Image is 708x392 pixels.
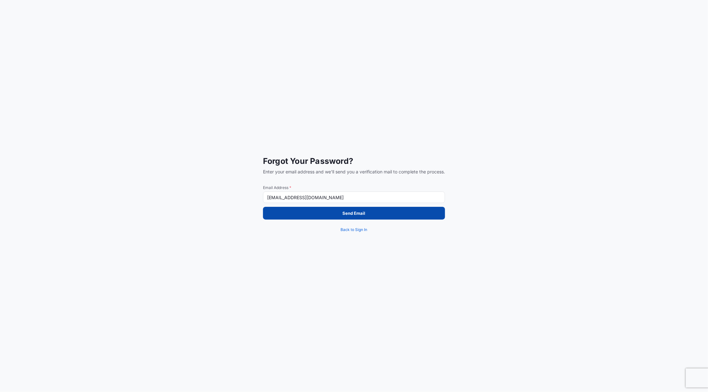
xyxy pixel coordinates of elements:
[263,169,445,175] span: Enter your email address and we'll send you a verification mail to complete the process.
[263,223,445,236] a: Back to Sign In
[263,185,445,190] span: Email Address
[263,207,445,220] button: Send Email
[341,227,367,233] span: Back to Sign In
[263,156,445,166] span: Forgot Your Password?
[263,192,445,203] input: example@gmail.com
[343,210,366,216] p: Send Email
